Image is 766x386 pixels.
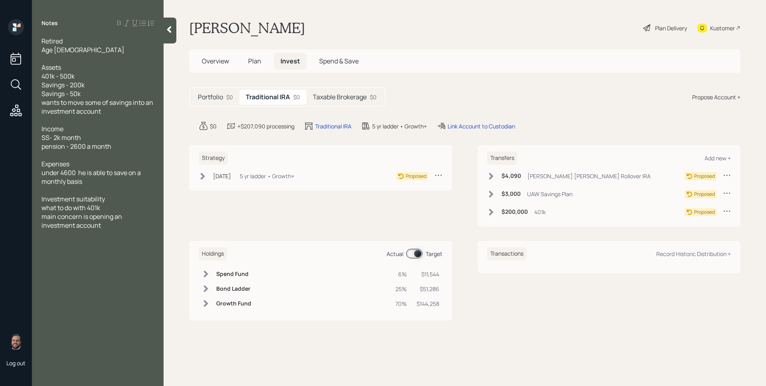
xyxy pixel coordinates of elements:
[41,37,124,54] span: Retired Age [DEMOGRAPHIC_DATA]
[692,93,740,101] div: Propose Account +
[387,250,403,258] div: Actual
[487,247,527,260] h6: Transactions
[8,334,24,350] img: james-distasi-headshot.png
[448,122,515,130] div: Link Account to Custodian
[527,190,573,198] div: UAW Savings Plan
[426,250,442,258] div: Target
[501,173,521,179] h6: $4,090
[655,24,687,32] div: Plan Delivery
[41,63,154,116] span: Assets 401k - 500k Savings - 200k Savings - 50k wants to move some of savings into an investment ...
[319,57,359,65] span: Spend & Save
[406,173,426,180] div: Proposed
[656,250,731,258] div: Record Historic Distribution +
[248,57,261,65] span: Plan
[417,270,439,278] div: $11,544
[199,152,228,165] h6: Strategy
[240,172,294,180] div: 5 yr ladder • Growth+
[202,57,229,65] span: Overview
[216,300,251,307] h6: Growth Fund
[315,122,351,130] div: Traditional IRA
[198,93,223,101] h5: Portfolio
[189,19,305,37] h1: [PERSON_NAME]
[213,172,231,180] div: [DATE]
[313,93,367,101] h5: Taxable Brokerage
[501,191,521,197] h6: $3,000
[237,122,294,130] div: +$207,090 processing
[501,209,528,215] h6: $200,000
[694,173,715,180] div: Proposed
[280,57,300,65] span: Invest
[372,122,427,130] div: 5 yr ladder • Growth+
[395,285,407,293] div: 25%
[417,285,439,293] div: $51,286
[41,19,58,27] label: Notes
[293,93,300,101] div: $0
[417,299,439,308] div: $144,258
[216,271,251,278] h6: Spend Fund
[694,191,715,198] div: Proposed
[226,93,233,101] div: $0
[199,247,227,260] h6: Holdings
[534,208,546,216] div: 401k
[246,93,290,101] h5: Traditional IRA
[41,160,142,186] span: Expenses under 4600 he is able to save on a monthly basis
[527,172,651,180] div: [PERSON_NAME] [PERSON_NAME] Rollover IRA
[705,154,731,162] div: Add new +
[395,270,407,278] div: 6%
[487,152,517,165] h6: Transfers
[216,286,251,292] h6: Bond Ladder
[41,124,111,151] span: Income SS- 2k month pension - 2600 a month
[694,209,715,216] div: Proposed
[41,195,123,230] span: Investment suitability what to do with 401k main concern is opening an investment account
[210,122,217,130] div: $0
[6,359,26,367] div: Log out
[395,299,407,308] div: 70%
[370,93,377,101] div: $0
[710,24,735,32] div: Kustomer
